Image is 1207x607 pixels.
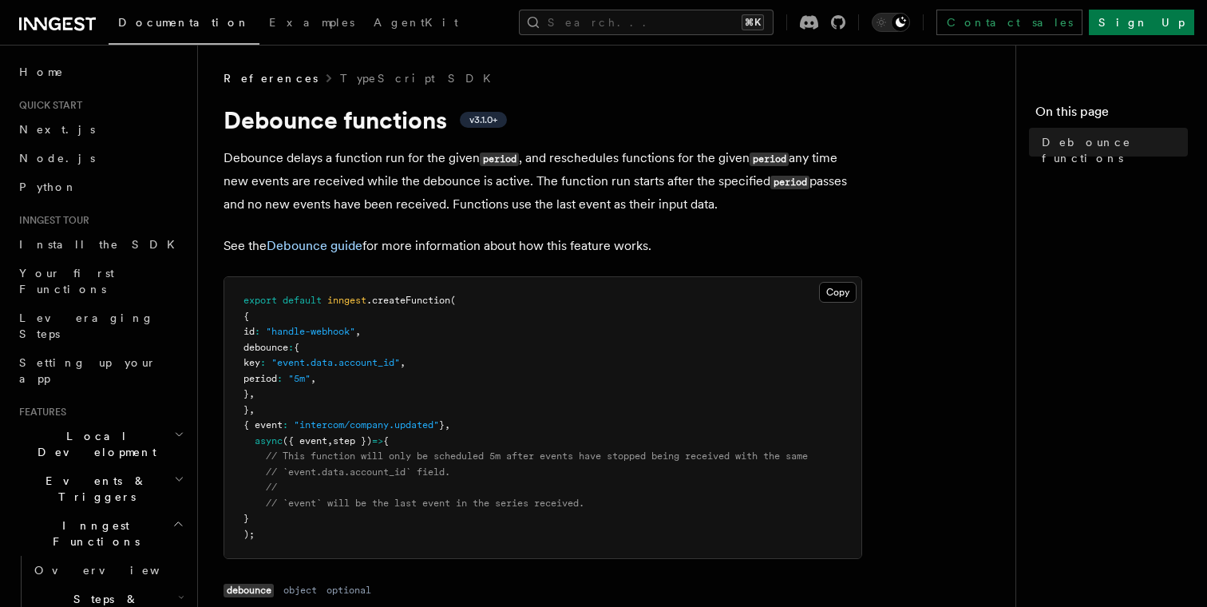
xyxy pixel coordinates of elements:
span: "intercom/company.updated" [294,419,439,430]
span: => [372,435,383,446]
a: Leveraging Steps [13,303,188,348]
span: , [311,373,316,384]
p: See the for more information about how this feature works. [224,235,862,257]
span: default [283,295,322,306]
span: { event [243,419,283,430]
span: Inngest Functions [13,518,172,549]
a: Debounce functions [1035,128,1188,173]
code: debounce [224,584,274,597]
span: v3.1.0+ [469,113,497,126]
a: Overview [28,556,188,585]
button: Local Development [13,422,188,466]
span: Debounce functions [1042,134,1188,166]
a: Home [13,58,188,86]
span: Node.js [19,152,95,165]
span: } [243,513,249,524]
span: , [400,357,406,368]
span: async [255,435,283,446]
span: // This function will only be scheduled 5m after events have stopped being received with the same [266,450,808,462]
span: { [243,311,249,322]
a: Setting up your app [13,348,188,393]
dd: object [283,584,317,597]
span: References [224,70,318,86]
span: Your first Functions [19,267,114,296]
span: Inngest tour [13,214,89,227]
span: } [243,404,249,415]
a: Documentation [109,5,259,45]
button: Copy [819,282,857,303]
h4: On this page [1035,102,1188,128]
span: "event.data.account_id" [271,357,400,368]
a: Node.js [13,144,188,173]
span: , [249,404,255,415]
a: Install the SDK [13,230,188,259]
span: Events & Triggers [13,473,174,505]
span: } [439,419,445,430]
a: Examples [259,5,364,43]
span: Python [19,181,77,193]
button: Inngest Functions [13,511,188,556]
span: ); [243,529,255,540]
a: Contact sales [936,10,1082,35]
span: .createFunction [366,295,450,306]
span: , [249,388,255,399]
span: export [243,295,277,306]
span: Home [19,64,64,80]
button: Events & Triggers [13,466,188,511]
a: Your first Functions [13,259,188,303]
span: } [243,388,249,399]
span: : [288,342,294,353]
span: Examples [269,16,354,29]
span: Quick start [13,99,82,112]
span: Next.js [19,123,95,136]
span: : [277,373,283,384]
span: // [266,482,277,493]
button: Search...⌘K [519,10,774,35]
h1: Debounce functions [224,105,862,134]
span: id [243,326,255,337]
a: Next.js [13,115,188,144]
span: "handle-webhook" [266,326,355,337]
code: period [480,153,519,166]
code: period [750,153,789,166]
span: Features [13,406,66,419]
a: Sign Up [1089,10,1194,35]
span: : [260,357,266,368]
span: debounce [243,342,288,353]
kbd: ⌘K [742,14,764,30]
p: Debounce delays a function run for the given , and reschedules functions for the given any time n... [224,147,862,216]
span: // `event` will be the last event in the series received. [266,498,584,509]
span: { [294,342,299,353]
button: Toggle dark mode [872,13,910,32]
span: Leveraging Steps [19,311,154,340]
span: inngest [327,295,366,306]
span: "5m" [288,373,311,384]
span: Setting up your app [19,356,156,385]
span: key [243,357,260,368]
a: AgentKit [364,5,468,43]
code: period [770,176,809,189]
span: ({ event [283,435,327,446]
span: AgentKit [374,16,458,29]
span: Local Development [13,428,174,460]
span: , [445,419,450,430]
span: Install the SDK [19,238,184,251]
span: : [255,326,260,337]
span: , [355,326,361,337]
span: Documentation [118,16,250,29]
span: , [327,435,333,446]
span: step }) [333,435,372,446]
a: Debounce guide [267,238,362,253]
span: // `event.data.account_id` field. [266,466,450,478]
span: ( [450,295,456,306]
span: period [243,373,277,384]
span: { [383,435,389,446]
span: : [283,419,288,430]
a: TypeScript SDK [340,70,501,86]
dd: optional [326,584,371,597]
a: Python [13,173,188,201]
span: Overview [34,564,199,577]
